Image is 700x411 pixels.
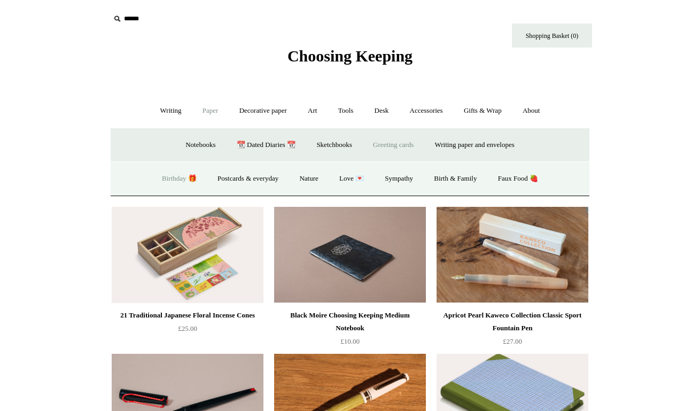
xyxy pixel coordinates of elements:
[114,309,261,322] div: 21 Traditional Japanese Floral Incense Cones
[512,24,592,48] a: Shopping Basket (0)
[307,131,361,159] a: Sketchbooks
[330,165,374,193] a: Love 💌
[454,97,511,125] a: Gifts & Wrap
[488,165,548,193] a: Faux Food 🍓
[424,165,486,193] a: Birth & Family
[400,97,453,125] a: Accessories
[178,324,197,332] span: £25.00
[208,165,288,193] a: Postcards & everyday
[437,309,588,353] a: Apricot Pearl Kaweco Collection Classic Sport Fountain Pen £27.00
[151,97,191,125] a: Writing
[112,207,263,303] a: 21 Traditional Japanese Floral Incense Cones 21 Traditional Japanese Floral Incense Cones
[375,165,423,193] a: Sympathy
[503,337,522,345] span: £27.00
[152,165,206,193] a: Birthday 🎁
[176,131,225,159] a: Notebooks
[287,56,413,63] a: Choosing Keeping
[277,309,423,335] div: Black Moire Choosing Keeping Medium Notebook
[437,207,588,303] a: Apricot Pearl Kaweco Collection Classic Sport Fountain Pen Apricot Pearl Kaweco Collection Classi...
[112,207,263,303] img: 21 Traditional Japanese Floral Incense Cones
[513,97,550,125] a: About
[439,309,586,335] div: Apricot Pearl Kaweco Collection Classic Sport Fountain Pen
[329,97,363,125] a: Tools
[425,131,524,159] a: Writing paper and envelopes
[298,97,326,125] a: Art
[365,97,399,125] a: Desk
[193,97,228,125] a: Paper
[340,337,360,345] span: £10.00
[287,47,413,65] span: Choosing Keeping
[437,207,588,303] img: Apricot Pearl Kaweco Collection Classic Sport Fountain Pen
[363,131,423,159] a: Greeting cards
[112,309,263,353] a: 21 Traditional Japanese Floral Incense Cones £25.00
[290,165,328,193] a: Nature
[227,131,305,159] a: 📆 Dated Diaries 📆
[274,207,426,303] a: Black Moire Choosing Keeping Medium Notebook Black Moire Choosing Keeping Medium Notebook
[274,207,426,303] img: Black Moire Choosing Keeping Medium Notebook
[274,309,426,353] a: Black Moire Choosing Keeping Medium Notebook £10.00
[230,97,297,125] a: Decorative paper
